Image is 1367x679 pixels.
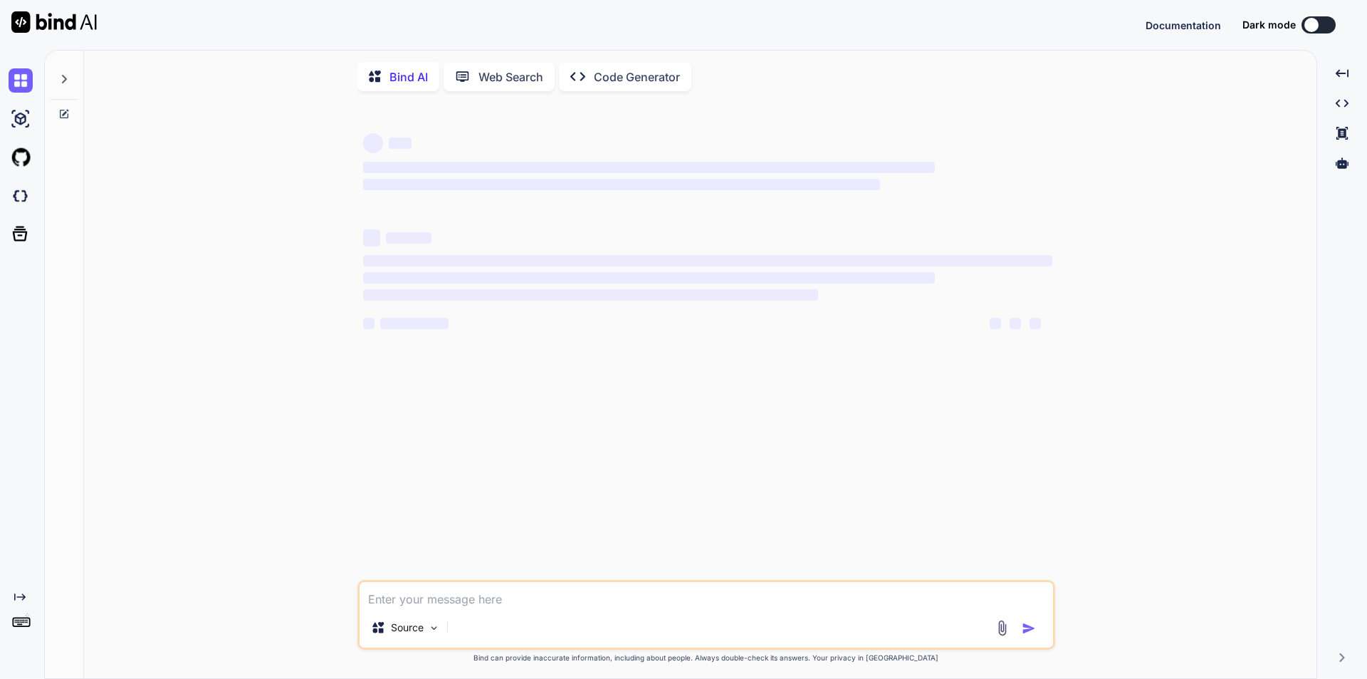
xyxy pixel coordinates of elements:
p: Bind can provide inaccurate information, including about people. Always double-check its answers.... [357,653,1055,663]
button: Documentation [1146,18,1221,33]
span: ‌ [363,179,880,190]
span: ‌ [1010,318,1021,329]
img: Pick Models [428,622,440,634]
p: Web Search [478,68,543,85]
span: ‌ [363,318,375,329]
img: icon [1022,621,1036,636]
span: ‌ [363,255,1052,266]
span: ‌ [363,162,935,173]
span: ‌ [363,289,818,301]
span: ‌ [386,232,431,244]
img: chat [9,68,33,93]
span: ‌ [990,318,1001,329]
img: githubLight [9,145,33,170]
span: ‌ [380,318,449,329]
span: ‌ [363,229,380,247]
p: Source [391,621,424,635]
span: Dark mode [1242,18,1296,32]
span: Documentation [1146,19,1221,31]
p: Code Generator [594,68,680,85]
span: ‌ [1030,318,1041,329]
img: darkCloudIdeIcon [9,184,33,208]
img: ai-studio [9,107,33,131]
p: Bind AI [389,68,428,85]
span: ‌ [363,272,935,284]
img: Bind AI [11,11,97,33]
span: ‌ [389,138,412,149]
span: ‌ [363,133,383,153]
img: attachment [994,620,1010,636]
